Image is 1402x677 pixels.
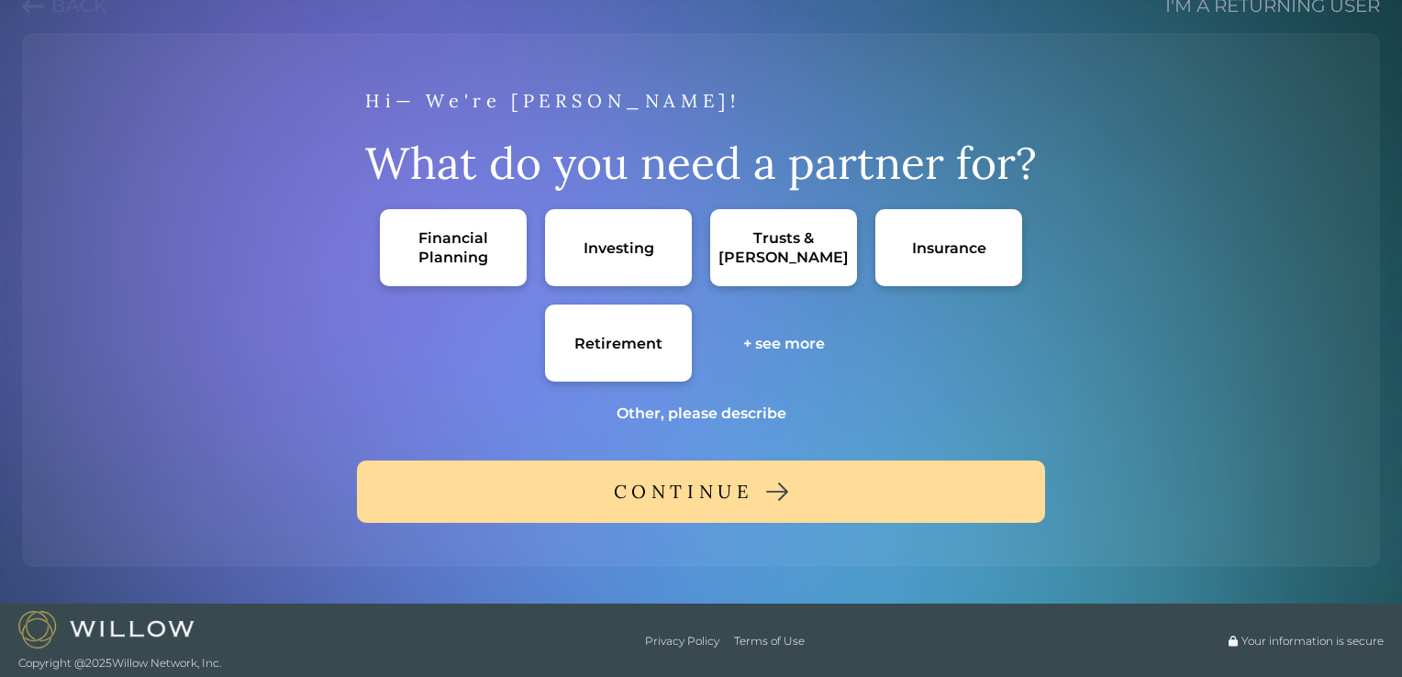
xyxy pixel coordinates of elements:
[1241,634,1384,649] span: Your information is secure
[574,334,662,353] div: Retirement
[718,228,849,267] div: Trusts & [PERSON_NAME]
[617,404,786,423] div: Other, please describe
[365,136,1037,191] div: What do you need a partner for?
[398,228,508,267] div: Financial Planning
[18,611,195,649] img: Willow logo
[357,461,1045,523] button: CONTINUE
[645,634,719,649] a: Privacy Policy
[743,334,825,353] div: + see more
[734,634,805,649] a: Terms of Use
[614,475,753,508] div: CONTINUE
[365,84,1037,117] div: Hi— We're [PERSON_NAME]!
[584,239,654,258] div: Investing
[912,239,986,258] div: Insurance
[18,656,221,671] span: Copyright @ 2025 Willow Network, Inc.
